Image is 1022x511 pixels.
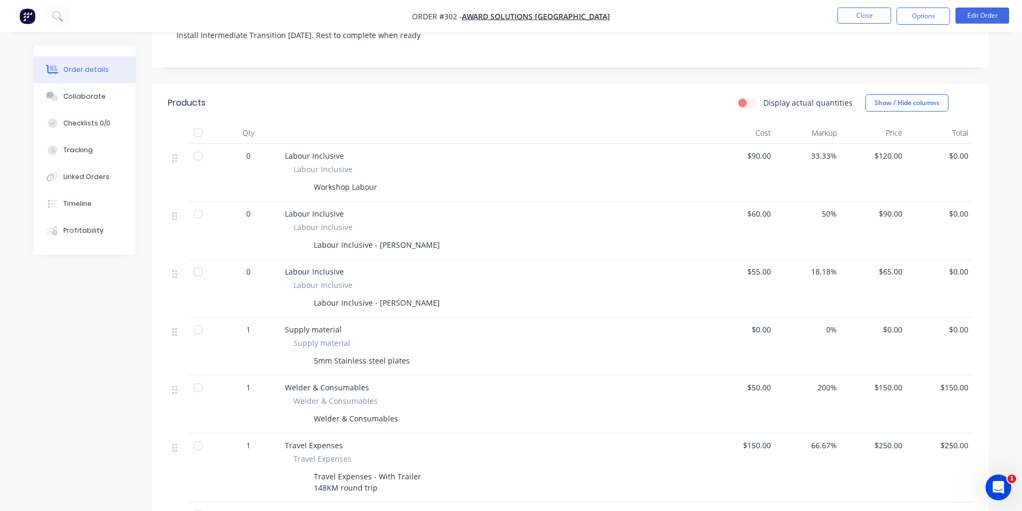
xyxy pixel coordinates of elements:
[310,411,402,426] div: Welder & Consumables
[907,122,973,144] div: Total
[285,266,344,277] span: Labour Inclusive
[63,65,109,75] div: Order details
[19,8,35,24] img: Factory
[763,97,852,108] label: Display actual quantities
[780,208,837,219] span: 50%
[34,110,136,137] button: Checklists 0/0
[34,83,136,110] button: Collaborate
[780,382,837,393] span: 200%
[285,209,344,219] span: Labour Inclusive
[710,122,776,144] div: Cost
[955,8,1009,24] button: Edit Order
[714,266,771,277] span: $55.00
[285,382,369,392] span: Welder & Consumables
[168,97,205,109] div: Products
[246,208,251,219] span: 0
[714,440,771,451] span: $150.00
[246,266,251,277] span: 0
[845,382,903,393] span: $150.00
[986,475,1011,500] iframe: Intercom live chat
[845,208,903,219] span: $90.00
[63,92,106,101] div: Collaborate
[412,11,462,21] span: Order #302 -
[911,150,968,161] span: $0.00
[845,266,903,277] span: $65.00
[293,221,352,233] span: Labour Inclusive
[911,324,968,335] span: $0.00
[246,440,251,451] span: 1
[845,440,903,451] span: $250.00
[246,324,251,335] span: 1
[34,217,136,244] button: Profitability
[911,382,968,393] span: $150.00
[462,11,610,21] a: Award Solutions [GEOGRAPHIC_DATA]
[246,150,251,161] span: 0
[293,395,378,406] span: Welder & Consumables
[845,150,903,161] span: $120.00
[714,208,771,219] span: $60.00
[841,122,907,144] div: Price
[310,295,444,310] div: Labour Inclusive - [PERSON_NAME]
[837,8,891,24] button: Close
[63,172,109,182] div: Linked Orders
[714,150,771,161] span: $90.00
[780,440,837,451] span: 66.67%
[285,324,342,335] span: Supply material
[63,226,104,235] div: Profitability
[714,382,771,393] span: $50.00
[780,324,837,335] span: 0%
[775,122,841,144] div: Markup
[293,164,352,175] span: Labour Inclusive
[34,56,136,83] button: Order details
[911,266,968,277] span: $0.00
[865,94,949,112] button: Show / Hide columns
[310,237,444,253] div: Labour Inclusive - [PERSON_NAME]
[285,440,343,450] span: Travel Expenses
[780,150,837,161] span: 33.33%
[285,151,344,161] span: Labour Inclusive
[34,190,136,217] button: Timeline
[845,324,903,335] span: $0.00
[293,337,350,349] span: Supply material
[780,266,837,277] span: 18.18%
[293,453,351,464] span: Travel Expenses
[310,179,381,195] div: Workshop Labour
[911,440,968,451] span: $250.00
[63,145,93,155] div: Tracking
[293,279,352,291] span: Labour Inclusive
[911,208,968,219] span: $0.00
[63,199,92,209] div: Timeline
[34,164,136,190] button: Linked Orders
[714,324,771,335] span: $0.00
[310,469,428,495] div: Travel Expenses - With Trailer 148KM round trip
[896,8,950,25] button: Options
[1008,475,1016,483] span: 1
[246,382,251,393] span: 1
[63,119,111,128] div: Checklists 0/0
[216,122,281,144] div: Qty
[34,137,136,164] button: Tracking
[310,353,414,368] div: 5mm Stainless steel plates
[168,19,973,51] div: Install Intermediate Transition [DATE]. Rest to complete when ready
